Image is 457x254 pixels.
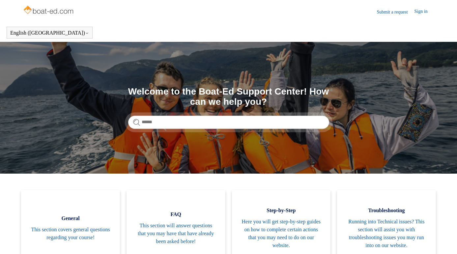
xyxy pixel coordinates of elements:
img: Boat-Ed Help Center home page [23,4,75,17]
a: Submit a request [377,9,414,15]
button: English ([GEOGRAPHIC_DATA]) [10,30,89,36]
span: General [31,214,110,222]
a: Sign in [414,8,434,16]
span: FAQ [136,211,215,218]
span: Here you will get step-by-step guides on how to complete certain actions that you may need to do ... [242,218,321,249]
span: Running into Technical issues? This section will assist you with troubleshooting issues you may r... [347,218,426,249]
h1: Welcome to the Boat-Ed Support Center! How can we help you? [128,87,329,107]
span: This section covers general questions regarding your course! [31,226,110,241]
input: Search [128,116,329,129]
span: This section will answer questions that you may have that have already been asked before! [136,222,215,245]
span: Troubleshooting [347,207,426,214]
span: Step-by-Step [242,207,321,214]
